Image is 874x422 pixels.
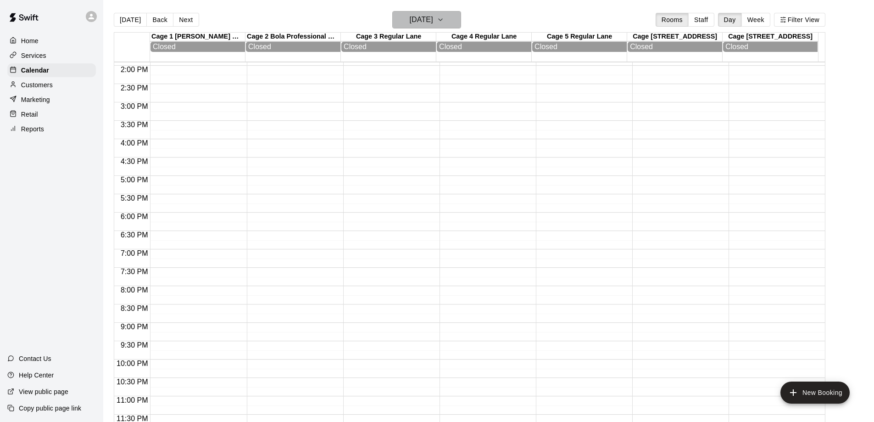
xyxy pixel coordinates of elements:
[392,11,461,28] button: [DATE]
[19,387,68,396] p: View public page
[118,194,150,202] span: 5:30 PM
[118,341,150,349] span: 9:30 PM
[118,249,150,257] span: 7:00 PM
[21,80,53,90] p: Customers
[21,110,38,119] p: Retail
[118,84,150,92] span: 2:30 PM
[19,371,54,380] p: Help Center
[118,121,150,129] span: 3:30 PM
[723,33,818,41] div: Cage [STREET_ADDRESS]
[248,43,338,51] div: Closed
[534,43,624,51] div: Closed
[114,378,150,386] span: 10:30 PM
[7,63,96,77] a: Calendar
[656,13,689,27] button: Rooms
[7,107,96,121] a: Retail
[21,51,46,60] p: Services
[118,158,150,165] span: 4:30 PM
[630,43,720,51] div: Closed
[410,13,433,26] h6: [DATE]
[344,43,434,51] div: Closed
[718,13,742,27] button: Day
[153,43,243,51] div: Closed
[118,66,150,73] span: 2:00 PM
[7,34,96,48] a: Home
[114,360,150,367] span: 10:00 PM
[21,66,49,75] p: Calendar
[341,33,436,41] div: Cage 3 Regular Lane
[114,396,150,404] span: 11:00 PM
[114,13,147,27] button: [DATE]
[118,323,150,331] span: 9:00 PM
[7,122,96,136] a: Reports
[741,13,770,27] button: Week
[146,13,173,27] button: Back
[439,43,529,51] div: Closed
[118,231,150,239] span: 6:30 PM
[7,78,96,92] a: Customers
[118,102,150,110] span: 3:00 PM
[532,33,627,41] div: Cage 5 Regular Lane
[688,13,714,27] button: Staff
[436,33,532,41] div: Cage 4 Regular Lane
[118,268,150,276] span: 7:30 PM
[21,95,50,104] p: Marketing
[118,304,150,312] span: 8:30 PM
[118,176,150,184] span: 5:00 PM
[173,13,199,27] button: Next
[118,213,150,220] span: 6:00 PM
[774,13,825,27] button: Filter View
[21,36,39,45] p: Home
[725,43,815,51] div: Closed
[245,33,341,41] div: Cage 2 Bola Professional Machine
[780,382,850,404] button: add
[118,139,150,147] span: 4:00 PM
[627,33,723,41] div: Cage [STREET_ADDRESS]
[21,124,44,134] p: Reports
[7,93,96,107] a: Marketing
[7,49,96,62] a: Services
[150,33,245,41] div: Cage 1 [PERSON_NAME] Machine
[118,286,150,294] span: 8:00 PM
[19,354,51,363] p: Contact Us
[19,404,81,413] p: Copy public page link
